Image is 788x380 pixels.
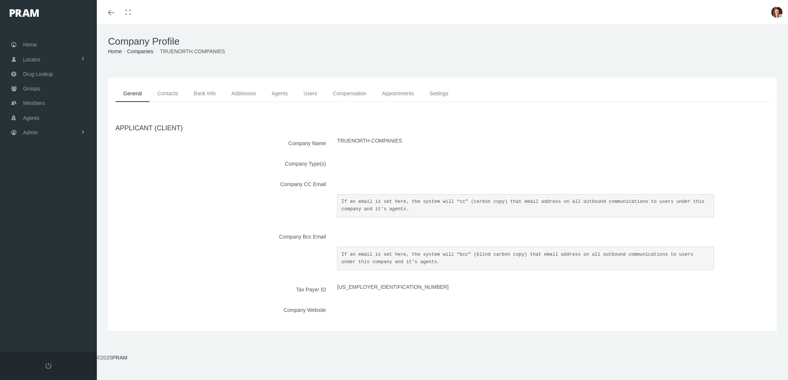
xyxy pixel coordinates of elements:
a: Appointments [374,85,422,102]
span: Members [23,96,45,110]
a: Agents [264,85,296,102]
label: Company Name [110,137,331,150]
a: Companies [127,48,153,54]
a: Addresses [223,85,264,102]
span: TRUENORTH COMPANIES [160,48,225,54]
div: © 2025 [97,354,127,362]
a: Bank Info [186,85,223,102]
span: Drug Lookup [23,67,53,81]
h1: Company Profile [108,36,777,47]
span: Locator [23,52,41,67]
pre: If an email is set here, the system will “bcc” (blind carbon copy) that email address on all outb... [337,247,714,270]
span: TRUENORTH COMPANIES [337,135,402,146]
span: Agents [23,111,39,125]
img: S_Profile_Picture_677.PNG [771,7,782,18]
span: Groups [23,82,40,96]
a: Settings [422,85,456,102]
span: [US_EMPLOYER_IDENTIFICATION_NUMBER] [337,281,448,293]
label: Company Website [110,303,331,316]
label: Company CC Email [110,178,331,191]
a: Home [108,48,122,54]
a: Users [296,85,325,102]
h4: APPLICANT (CLIENT) [115,124,769,132]
a: PRAM [112,355,127,361]
label: Company Bcc Email [110,230,331,243]
span: Home [23,38,37,52]
a: General [115,85,150,102]
label: Company Type(s) [110,157,331,170]
label: Tax Payer ID [110,283,331,296]
a: Compensation [325,85,374,102]
a: Contacts [150,85,186,102]
img: PRAM_20_x_78.png [10,9,39,17]
span: Admin [23,125,38,140]
pre: If an email is set here, the system will “cc” (carbon copy) that email address on all outbound co... [337,194,714,218]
